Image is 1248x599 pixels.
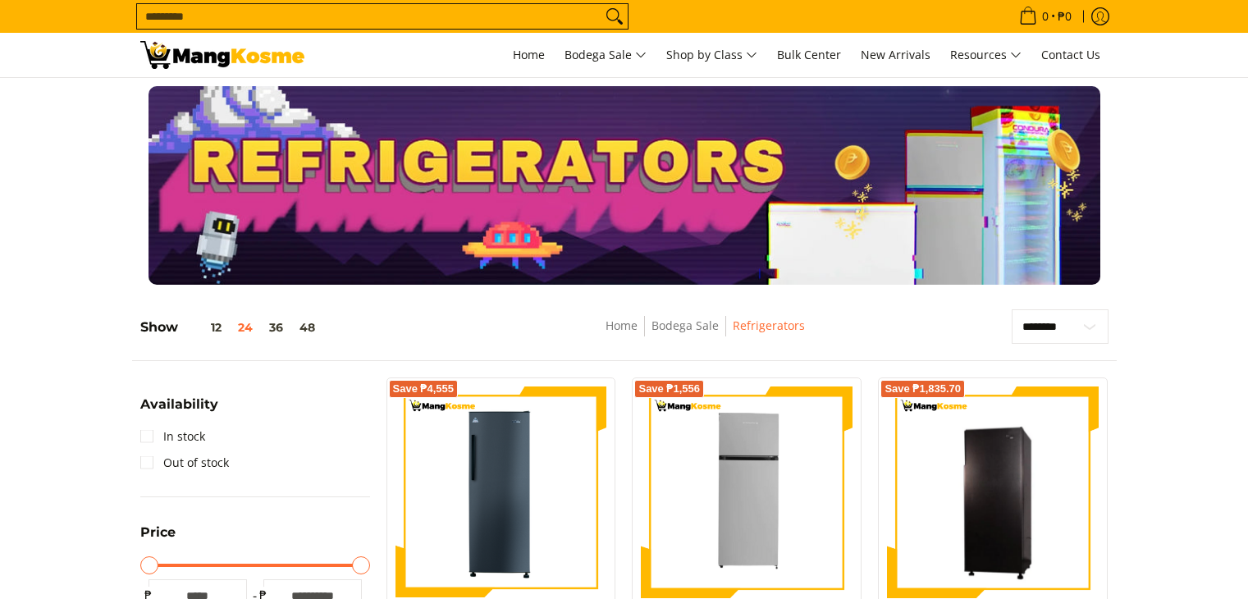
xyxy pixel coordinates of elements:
[140,398,218,423] summary: Open
[178,321,230,334] button: 12
[950,45,1022,66] span: Resources
[1033,33,1109,77] a: Contact Us
[140,526,176,551] summary: Open
[1014,7,1077,25] span: •
[638,384,700,394] span: Save ₱1,556
[885,384,961,394] span: Save ₱1,835.70
[733,318,805,333] a: Refrigerators
[1040,11,1051,22] span: 0
[505,33,553,77] a: Home
[140,423,205,450] a: In stock
[658,33,766,77] a: Shop by Class
[861,47,930,62] span: New Arrivals
[261,321,291,334] button: 36
[651,318,719,333] a: Bodega Sale
[393,384,455,394] span: Save ₱4,555
[565,45,647,66] span: Bodega Sale
[140,319,323,336] h5: Show
[942,33,1030,77] a: Resources
[606,318,638,333] a: Home
[321,33,1109,77] nav: Main Menu
[1041,47,1100,62] span: Contact Us
[556,33,655,77] a: Bodega Sale
[140,526,176,539] span: Price
[853,33,939,77] a: New Arrivals
[230,321,261,334] button: 24
[641,386,853,598] img: Kelvinator 7.3 Cu.Ft. Direct Cool KLC Manual Defrost Standard Refrigerator (Silver) (Class A)
[291,321,323,334] button: 48
[140,398,218,411] span: Availability
[1055,11,1074,22] span: ₱0
[395,386,607,598] img: Condura 7.0 Cu. Ft. Upright Freezer Inverter Refrigerator, CUF700MNi (Class A)
[486,316,925,353] nav: Breadcrumbs
[887,389,1099,596] img: Condura 7.3 Cu. Ft. Single Door - Direct Cool Inverter Refrigerator, CSD700SAi (Class A)
[777,47,841,62] span: Bulk Center
[601,4,628,29] button: Search
[140,450,229,476] a: Out of stock
[140,41,304,69] img: Bodega Sale Refrigerator l Mang Kosme: Home Appliances Warehouse Sale
[513,47,545,62] span: Home
[666,45,757,66] span: Shop by Class
[769,33,849,77] a: Bulk Center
